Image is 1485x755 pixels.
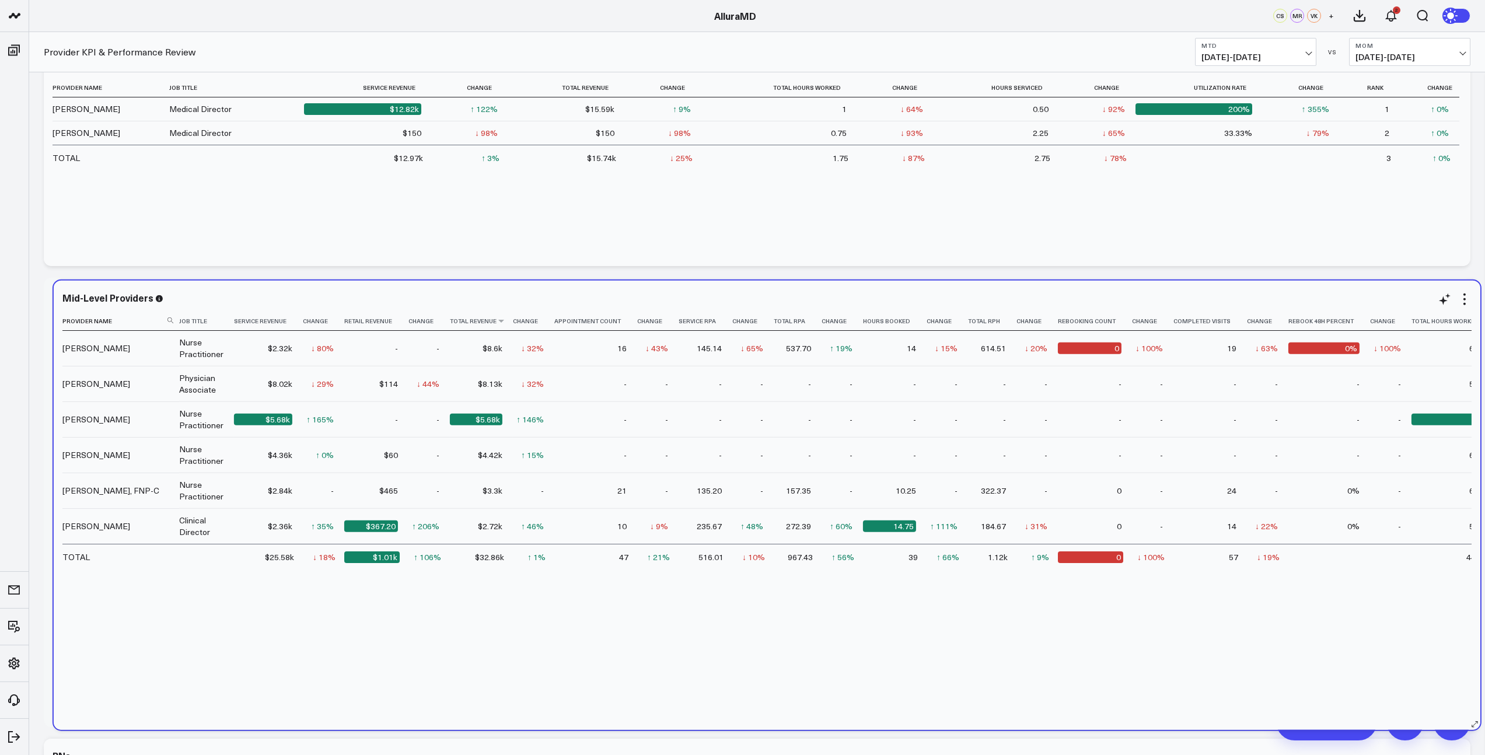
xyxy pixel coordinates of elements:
[1102,103,1125,115] div: ↓ 92%
[679,312,732,331] th: Service Rpa
[619,551,628,563] div: 47
[673,103,691,115] div: ↑ 9%
[62,342,130,354] div: [PERSON_NAME]
[395,342,398,354] div: -
[62,551,90,563] div: TOTAL
[1160,520,1163,532] div: -
[417,378,439,390] div: ↓ 44%
[1290,9,1304,23] div: MR
[1400,78,1459,97] th: Change
[760,414,763,425] div: -
[1003,414,1006,425] div: -
[955,414,958,425] div: -
[831,127,847,139] div: 0.75
[668,127,691,139] div: ↓ 98%
[930,520,958,532] div: ↑ 111%
[344,551,400,563] div: $1.01k
[665,485,668,497] div: -
[265,551,294,563] div: $25.58k
[527,551,546,563] div: ↑ 1%
[483,342,502,354] div: $8.6k
[1234,449,1236,461] div: -
[1398,378,1401,390] div: -
[450,414,502,425] div: $5.68k
[1003,378,1006,390] div: -
[62,485,159,497] div: [PERSON_NAME], FNP-C
[1398,414,1401,425] div: -
[786,342,811,354] div: 537.70
[1227,485,1236,497] div: 24
[907,342,916,354] div: 14
[481,152,499,164] div: ↑ 3%
[1469,342,1485,354] div: 6.25
[1302,103,1329,115] div: ↑ 355%
[1469,378,1485,390] div: 5.50
[478,449,502,461] div: $4.42k
[304,103,421,115] div: $12.82k
[831,551,854,563] div: ↑ 56%
[62,312,179,331] th: Provider Name
[306,414,334,425] div: ↑ 165%
[863,312,927,331] th: Hours Booked
[62,414,130,425] div: [PERSON_NAME]
[1117,520,1121,532] div: 0
[624,414,627,425] div: -
[1347,520,1360,532] div: 0%
[1469,485,1485,497] div: 6.50
[1275,378,1278,390] div: -
[521,449,544,461] div: ↑ 15%
[1227,520,1236,532] div: 14
[234,414,292,425] div: $5.68k
[670,152,693,164] div: ↓ 25%
[1374,342,1401,354] div: ↓ 100%
[842,103,847,115] div: 1
[1135,103,1252,115] div: 200%
[1025,520,1047,532] div: ↓ 31%
[541,485,544,497] div: -
[508,78,625,97] th: Total Revenue
[1025,342,1047,354] div: ↓ 20%
[1224,127,1252,139] div: 33.33%
[379,378,398,390] div: $114
[62,378,130,390] div: [PERSON_NAME]
[1431,127,1449,139] div: ↑ 0%
[1160,449,1163,461] div: -
[513,312,554,331] th: Change
[1044,485,1047,497] div: -
[585,103,614,115] div: $15.59k
[665,378,668,390] div: -
[1385,127,1389,139] div: 2
[786,485,811,497] div: 157.35
[1306,127,1329,139] div: ↓ 79%
[697,485,722,497] div: 135.20
[697,342,722,354] div: 145.14
[808,378,811,390] div: -
[1234,414,1236,425] div: -
[53,78,169,97] th: Provider Name
[1119,414,1121,425] div: -
[1102,127,1125,139] div: ↓ 65%
[701,78,857,97] th: Total Hours Worked
[268,485,292,497] div: $2.84k
[1229,551,1238,563] div: 57
[1160,414,1163,425] div: -
[1137,551,1165,563] div: ↓ 100%
[913,449,916,461] div: -
[1058,551,1123,563] div: 0
[521,378,544,390] div: ↓ 32%
[645,342,668,354] div: ↓ 43%
[596,127,614,139] div: $150
[311,378,334,390] div: ↓ 29%
[1132,312,1173,331] th: Change
[955,485,958,497] div: -
[647,551,670,563] div: ↑ 21%
[1160,485,1163,497] div: -
[981,485,1006,497] div: 322.37
[62,520,130,532] div: [PERSON_NAME]
[1035,152,1050,164] div: 2.75
[1386,152,1391,164] div: 3
[786,520,811,532] div: 272.39
[909,551,918,563] div: 39
[179,372,223,396] div: Physician Associate
[478,520,502,532] div: $2.72k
